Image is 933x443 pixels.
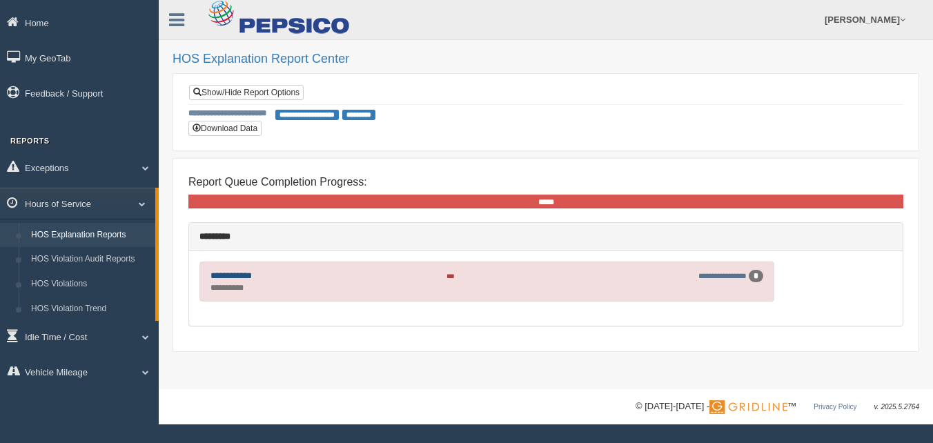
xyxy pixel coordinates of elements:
a: HOS Violation Audit Reports [25,247,155,272]
img: Gridline [709,400,787,414]
a: HOS Explanation Reports [25,223,155,248]
a: Privacy Policy [814,403,856,411]
span: v. 2025.5.2764 [874,403,919,411]
a: HOS Violation Trend [25,297,155,322]
a: HOS Violations [25,272,155,297]
a: Show/Hide Report Options [189,85,304,100]
h4: Report Queue Completion Progress: [188,176,903,188]
div: © [DATE]-[DATE] - ™ [636,400,919,414]
button: Download Data [188,121,262,136]
h2: HOS Explanation Report Center [173,52,919,66]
